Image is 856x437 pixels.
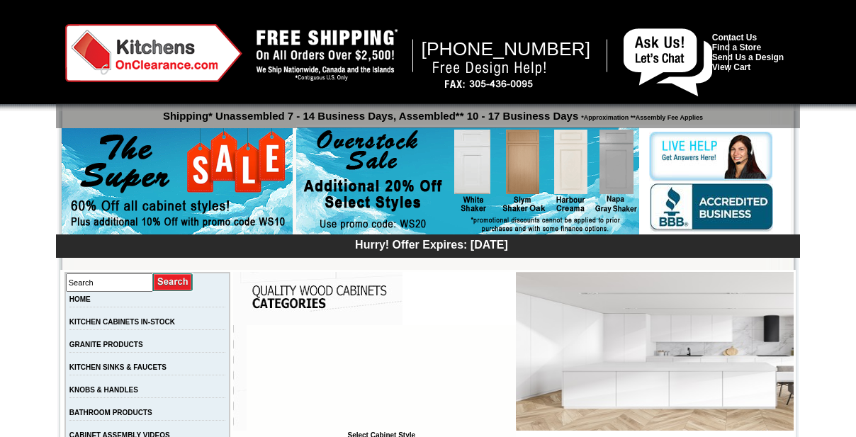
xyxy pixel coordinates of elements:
[69,409,152,416] a: BATHROOM PRODUCTS
[247,325,516,431] iframe: Browser incompatible
[712,62,750,72] a: View Cart
[63,237,800,251] div: Hurry! Offer Expires: [DATE]
[65,24,242,82] img: Kitchens on Clearance Logo
[69,363,167,371] a: KITCHEN SINKS & FAUCETS
[63,103,800,122] p: Shipping* Unassembled 7 - 14 Business Days, Assembled** 10 - 17 Business Days
[69,295,91,303] a: HOME
[712,52,784,62] a: Send Us a Design
[69,386,138,394] a: KNOBS & HANDLES
[422,38,591,59] span: [PHONE_NUMBER]
[69,318,175,326] a: KITCHEN CABINETS IN-STOCK
[153,273,193,292] input: Submit
[69,341,143,348] a: GRANITE PRODUCTS
[712,33,757,42] a: Contact Us
[516,272,794,431] img: Soho White
[712,42,761,52] a: Find a Store
[578,110,703,121] span: *Approximation **Assembly Fee Applies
